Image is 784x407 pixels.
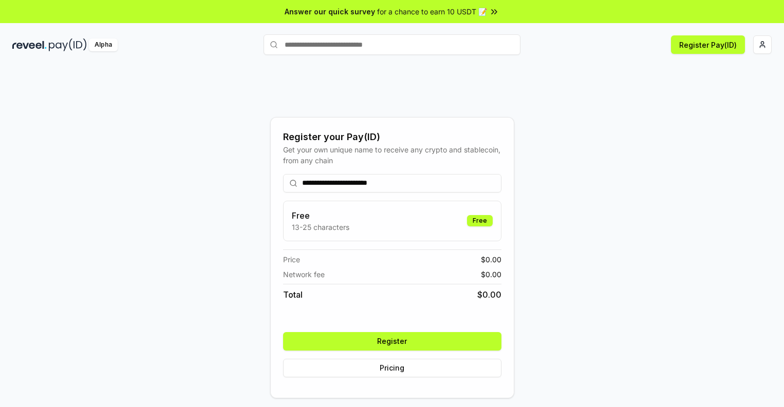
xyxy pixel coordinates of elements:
[12,38,47,51] img: reveel_dark
[481,269,501,280] span: $ 0.00
[283,254,300,265] span: Price
[377,6,487,17] span: for a chance to earn 10 USDT 📝
[89,38,118,51] div: Alpha
[283,288,303,301] span: Total
[467,215,493,226] div: Free
[283,144,501,166] div: Get your own unique name to receive any crypto and stablecoin, from any chain
[292,209,349,222] h3: Free
[481,254,501,265] span: $ 0.00
[671,35,745,54] button: Register Pay(ID)
[283,359,501,377] button: Pricing
[283,269,325,280] span: Network fee
[283,130,501,144] div: Register your Pay(ID)
[283,332,501,351] button: Register
[292,222,349,232] p: 13-25 characters
[49,38,87,51] img: pay_id
[477,288,501,301] span: $ 0.00
[285,6,375,17] span: Answer our quick survey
